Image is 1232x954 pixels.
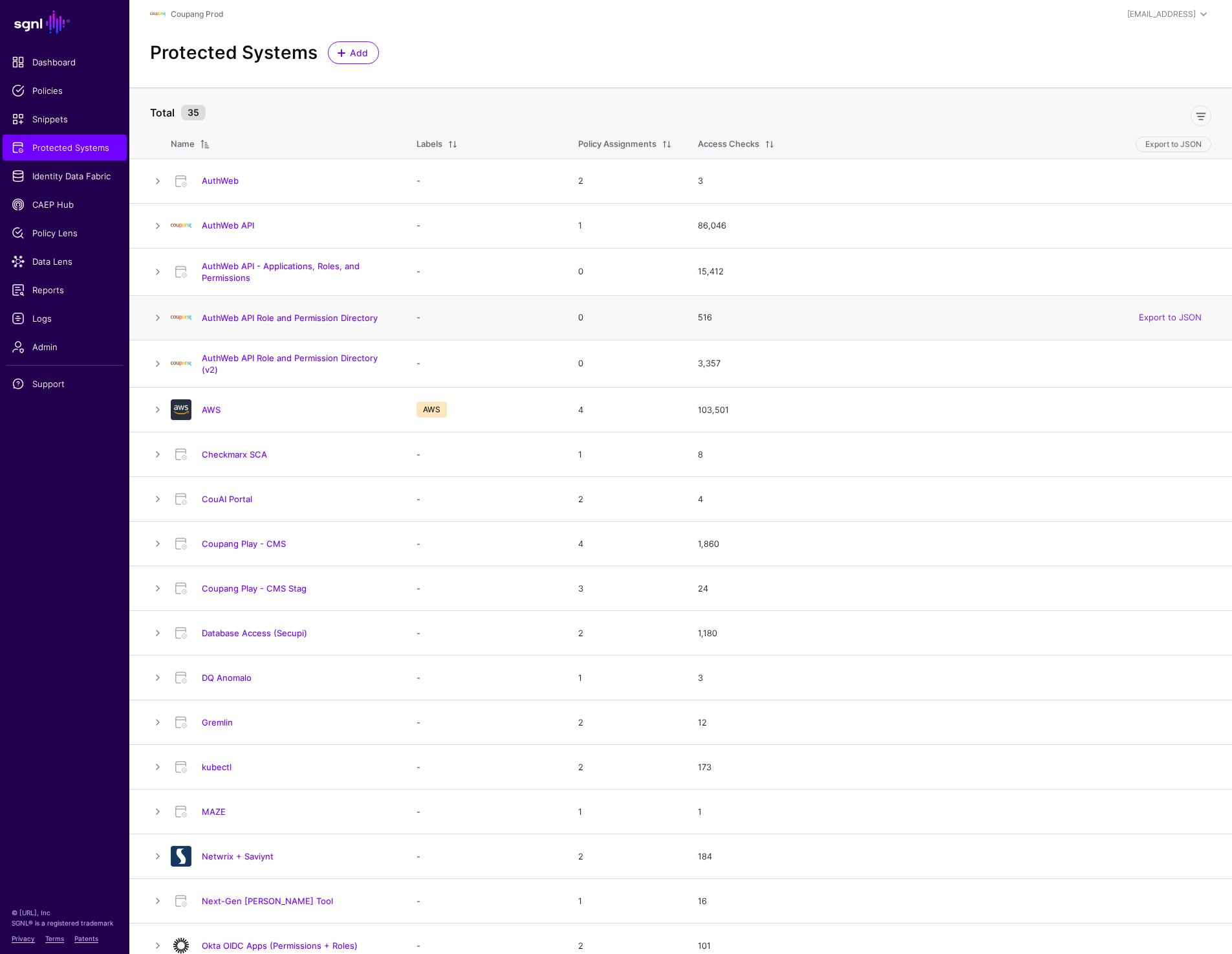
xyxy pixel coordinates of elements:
a: DQ Anomalo [202,672,252,683]
div: 3,357 [698,357,1211,370]
a: AWS [202,405,221,415]
td: - [404,790,565,834]
img: svg+xml;base64,PHN2ZyBpZD0iTG9nbyIgeG1sbnM9Imh0dHA6Ly93d3cudzMub3JnLzIwMDAvc3ZnIiB3aWR0aD0iMTIxLj... [150,6,166,22]
td: - [404,477,565,522]
a: Identity Data Fabric [3,163,127,189]
a: Database Access (Secupi) [202,628,307,638]
div: 103,501 [698,404,1211,417]
span: Add [349,46,370,60]
div: 1,860 [698,538,1211,551]
td: 1 [565,790,685,834]
div: 15,412 [698,265,1211,278]
span: Protected Systems [12,141,118,154]
div: 3 [698,175,1211,188]
p: SGNL® is a registered trademark [12,918,118,928]
a: Add [328,41,379,64]
td: - [404,248,565,295]
div: Access Checks [698,138,759,151]
small: 35 [181,105,206,120]
td: 1 [565,432,685,477]
td: 3 [565,566,685,611]
div: Policy Assignments [578,138,656,151]
a: AuthWeb API - Applications, Roles, and Permissions [202,261,360,283]
a: Data Lens [3,249,127,274]
span: Support [12,377,118,390]
td: 2 [565,834,685,879]
a: Checkmarx SCA [202,449,267,460]
span: Reports [12,283,118,296]
td: - [404,566,565,611]
button: Export to JSON [1136,137,1211,152]
td: 1 [565,203,685,248]
div: 184 [698,850,1211,863]
div: 86,046 [698,219,1211,232]
td: - [404,834,565,879]
img: svg+xml;base64,PD94bWwgdmVyc2lvbj0iMS4wIiBlbmNvZGluZz0idXRmLTgiPz4KPCEtLSBHZW5lcmF0b3I6IEFkb2JlIE... [171,846,191,867]
td: 2 [565,611,685,656]
div: 173 [698,761,1211,774]
div: 8 [698,449,1211,461]
td: 4 [565,388,685,432]
div: 516 [698,311,1211,324]
strong: Total [150,106,175,119]
a: Patents [74,935,98,942]
td: - [404,203,565,248]
td: - [404,879,565,924]
span: Identity Data Fabric [12,170,118,183]
a: SGNL [8,8,122,36]
span: Dashboard [12,56,118,69]
td: - [404,745,565,790]
a: Okta OIDC Apps (Permissions + Roles) [202,940,358,951]
a: AuthWeb API [202,220,254,230]
a: CAEP Hub [3,192,127,217]
td: 2 [565,700,685,745]
td: - [404,700,565,745]
span: Snippets [12,113,118,126]
td: 2 [565,159,685,203]
span: Admin [12,340,118,353]
div: 101 [698,940,1211,953]
div: Labels [416,138,442,151]
td: 2 [565,477,685,522]
a: Dashboard [3,49,127,75]
span: CAEP Hub [12,198,118,211]
a: AuthWeb [202,175,239,186]
a: AuthWeb API Role and Permission Directory (v2) [202,353,378,375]
a: MAZE [202,806,226,817]
td: 1 [565,656,685,700]
div: 4 [698,493,1211,506]
a: Policy Lens [3,220,127,246]
img: svg+xml;base64,PHN2ZyBpZD0iTG9nbyIgeG1sbnM9Imh0dHA6Ly93d3cudzMub3JnLzIwMDAvc3ZnIiB3aWR0aD0iMTIxLj... [171,307,191,328]
a: Policies [3,78,127,104]
a: Export to JSON [1139,312,1202,322]
td: 4 [565,522,685,566]
td: - [404,656,565,700]
img: svg+xml;base64,PHN2ZyB3aWR0aD0iNjQiIGhlaWdodD0iNjQiIHZpZXdCb3g9IjAgMCA2NCA2NCIgZmlsbD0ibm9uZSIgeG... [171,399,191,420]
a: CouAI Portal [202,494,252,504]
a: Gremlin [202,717,233,727]
div: 24 [698,582,1211,595]
a: Snippets [3,106,127,132]
a: Admin [3,334,127,360]
span: Logs [12,312,118,325]
p: © [URL], Inc [12,907,118,918]
a: Protected Systems [3,135,127,161]
img: svg+xml;base64,PHN2ZyBpZD0iTG9nbyIgeG1sbnM9Imh0dHA6Ly93d3cudzMub3JnLzIwMDAvc3ZnIiB3aWR0aD0iMTIxLj... [171,216,191,236]
a: Reports [3,277,127,303]
td: - [404,340,565,387]
a: kubectl [202,762,232,772]
td: 0 [565,340,685,387]
div: 3 [698,672,1211,685]
span: Policies [12,84,118,97]
a: Privacy [12,935,35,942]
div: Name [171,138,195,151]
a: Coupang Play - CMS [202,538,286,549]
a: Terms [45,935,64,942]
a: Logs [3,305,127,331]
span: Policy Lens [12,227,118,239]
a: Next-Gen [PERSON_NAME] Tool [202,896,333,906]
td: - [404,432,565,477]
img: svg+xml;base64,PD94bWwgdmVyc2lvbj0iMS4wIiBlbmNvZGluZz0iVVRGLTgiIHN0YW5kYWxvbmU9Im5vIj8+CjwhLS0gQ3... [171,353,191,374]
td: 1 [565,879,685,924]
h2: Protected Systems [150,42,318,64]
